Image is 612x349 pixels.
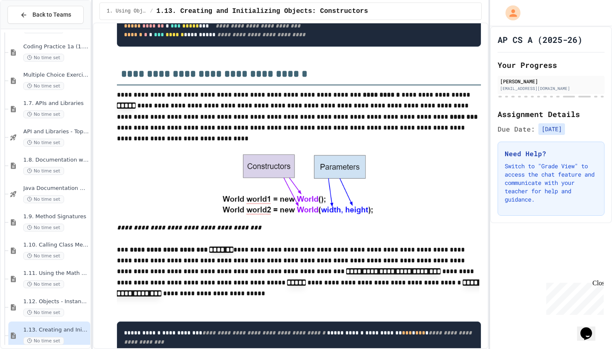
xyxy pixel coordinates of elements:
h1: AP CS A (2025-26) [498,34,582,45]
span: No time set [23,54,64,62]
span: Java Documentation with Comments - Topic 1.8 [23,185,89,192]
iframe: chat widget [577,316,604,341]
iframe: chat widget [543,279,604,315]
div: Chat with us now!Close [3,3,57,53]
span: 1.8. Documentation with Comments and Preconditions [23,157,89,164]
span: 1.7. APIs and Libraries [23,100,89,107]
span: No time set [23,252,64,260]
p: Switch to "Grade View" to access the chat feature and communicate with your teacher for help and ... [505,162,597,204]
button: Back to Teams [7,6,84,24]
span: Back to Teams [32,10,71,19]
span: No time set [23,139,64,147]
span: [DATE] [538,123,565,135]
h2: Assignment Details [498,108,605,120]
span: No time set [23,337,64,345]
span: 1.9. Method Signatures [23,213,89,220]
div: My Account [497,3,523,22]
span: Coding Practice 1a (1.1-1.6) [23,43,89,50]
span: 1.13. Creating and Initializing Objects: Constructors [23,327,89,334]
span: No time set [23,82,64,90]
span: 1. Using Objects and Methods [107,8,146,15]
span: 1.11. Using the Math Class [23,270,89,277]
span: Multiple Choice Exercises for Unit 1a (1.1-1.6) [23,72,89,79]
span: No time set [23,309,64,317]
span: API and Libraries - Topic 1.7 [23,128,89,135]
span: 1.12. Objects - Instances of Classes [23,298,89,305]
h3: Need Help? [505,149,597,159]
span: No time set [23,224,64,232]
span: 1.10. Calling Class Methods [23,242,89,249]
span: No time set [23,110,64,118]
span: No time set [23,167,64,175]
div: [PERSON_NAME] [500,77,602,85]
h2: Your Progress [498,59,605,71]
span: Due Date: [498,124,535,134]
span: / [150,8,153,15]
span: No time set [23,195,64,203]
div: [EMAIL_ADDRESS][DOMAIN_NAME] [500,85,602,92]
span: No time set [23,280,64,288]
span: 1.13. Creating and Initializing Objects: Constructors [156,6,368,16]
